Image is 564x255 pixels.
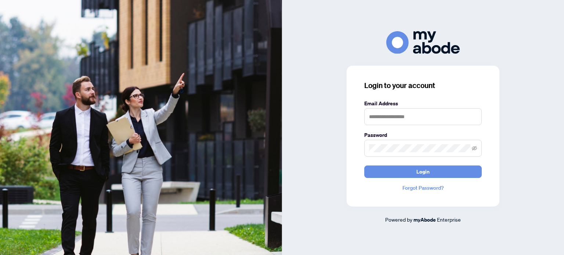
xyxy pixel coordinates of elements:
[385,216,412,223] span: Powered by
[437,216,461,223] span: Enterprise
[364,99,482,108] label: Email Address
[364,184,482,192] a: Forgot Password?
[364,131,482,139] label: Password
[364,165,482,178] button: Login
[472,146,477,151] span: eye-invisible
[413,216,436,224] a: myAbode
[386,31,460,54] img: ma-logo
[416,166,430,178] span: Login
[364,80,482,91] h3: Login to your account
